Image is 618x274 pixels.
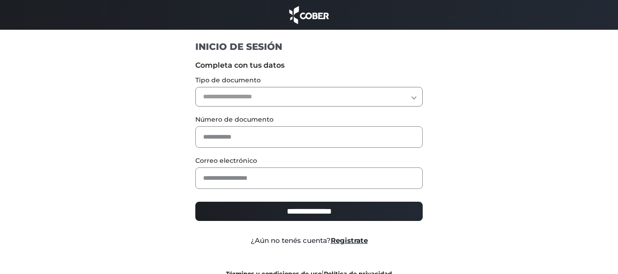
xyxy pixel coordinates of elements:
[195,75,423,85] label: Tipo de documento
[195,41,423,53] h1: INICIO DE SESIÓN
[287,5,332,25] img: cober_marca.png
[195,115,423,124] label: Número de documento
[188,236,430,246] div: ¿Aún no tenés cuenta?
[331,236,368,245] a: Registrate
[195,60,423,71] label: Completa con tus datos
[195,156,423,166] label: Correo electrónico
